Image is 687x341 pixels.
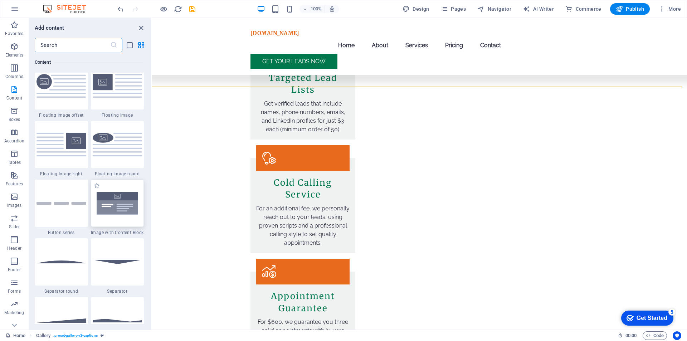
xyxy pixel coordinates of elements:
[91,180,144,235] div: Image with Content Block
[41,5,95,13] img: Editor Logo
[117,5,125,13] i: Undo: Change gallery images (Ctrl+Z)
[6,4,58,19] div: Get Started 5 items remaining, 0% complete
[35,38,110,52] input: Search
[35,58,144,67] h6: Content
[93,187,142,220] img: ThumbnailTextwitimageontop-qwzezskrLfy93j93wyy6YA.svg
[616,5,644,13] span: Publish
[625,331,637,340] span: 00 00
[188,5,196,13] i: Save (Ctrl+S)
[299,5,325,13] button: 100%
[4,310,24,316] p: Marketing
[21,8,52,14] div: Get Started
[5,74,23,79] p: Columns
[523,5,554,13] span: AI Writer
[562,3,604,15] button: Commerce
[35,238,88,294] div: Separator round
[658,5,681,13] span: More
[93,133,142,156] img: floating-image-round.svg
[656,3,684,15] button: More
[400,3,432,15] div: Design (Ctrl+Alt+Y)
[400,3,432,15] button: Design
[310,5,322,13] h6: 100%
[438,3,469,15] button: Pages
[101,333,104,337] i: This element is a customizable preset
[630,333,632,338] span: :
[91,230,144,235] span: Image with Content Block
[6,181,23,187] p: Features
[36,74,86,98] img: floating-image-offset.svg
[673,331,681,340] button: Usercentrics
[36,331,51,340] span: Click to select. Double-click to edit
[610,3,650,15] button: Publish
[137,41,145,49] button: grid-view
[8,267,21,273] p: Footer
[53,331,98,340] span: . preset-gallery-v3-captions
[7,245,21,251] p: Header
[403,5,429,13] span: Design
[5,31,23,36] p: Favorites
[646,331,664,340] span: Code
[9,117,20,122] p: Boxes
[188,5,196,13] button: save
[643,331,667,340] button: Code
[4,138,24,144] p: Accordion
[36,133,86,156] img: floating-image-right.svg
[6,331,25,340] a: Click to cancel selection. Double-click to open Pages
[9,224,20,230] p: Slider
[35,112,88,118] span: Floating Image offset
[618,331,637,340] h6: Session time
[159,5,168,13] button: Click here to leave preview mode and continue editing
[35,230,88,235] span: Button series
[474,3,514,15] button: Navigator
[7,203,22,208] p: Images
[53,1,60,9] div: 5
[8,288,21,294] p: Forms
[116,5,125,13] button: undo
[174,5,182,13] i: Reload page
[36,331,104,340] nav: breadcrumb
[94,182,100,189] span: Add to favorites
[91,238,144,294] div: Separator
[35,171,88,177] span: Floating Image right
[6,95,22,101] p: Content
[36,202,86,205] img: button-series.svg
[35,62,88,118] div: Floating Image offset
[91,121,144,177] div: Floating Image round
[35,24,64,32] h6: Add content
[93,319,142,322] img: separator-shape.svg
[441,5,466,13] span: Pages
[8,160,21,165] p: Tables
[137,24,145,32] button: close panel
[91,112,144,118] span: Floating Image
[565,5,601,13] span: Commerce
[520,3,557,15] button: AI Writer
[36,318,86,322] img: separator-diagonal.svg
[36,260,86,264] img: separator-round.svg
[5,52,24,58] p: Elements
[35,288,88,294] span: Separator round
[91,62,144,118] div: Floating Image
[329,6,335,12] i: On resize automatically adjust zoom level to fit chosen device.
[477,5,511,13] span: Navigator
[91,171,144,177] span: Floating Image round
[35,121,88,177] div: Floating Image right
[35,180,88,235] div: Button series
[125,41,134,49] button: list-view
[93,74,142,97] img: floating-image.svg
[174,5,182,13] button: reload
[93,260,142,264] img: separator.svg
[91,288,144,294] span: Separator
